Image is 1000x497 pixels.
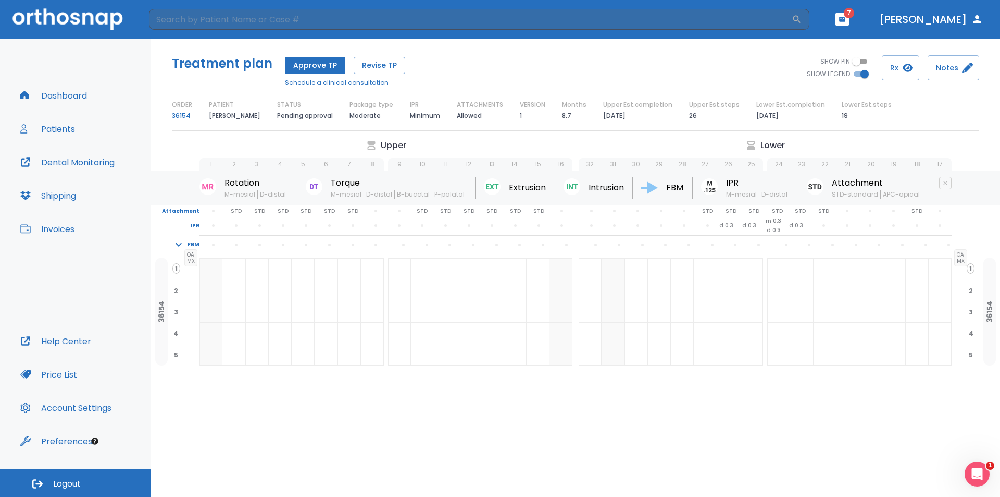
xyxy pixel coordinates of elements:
[394,190,432,199] span: B-bucctal
[807,69,850,79] span: SHOW LEGEND
[199,280,222,301] div: extracted
[151,207,199,216] p: Attachment
[602,323,624,344] div: extracted
[789,221,803,231] p: d 0.3
[231,207,242,216] p: STD
[844,8,854,18] span: 7
[549,344,572,366] div: extracted
[603,110,626,122] p: [DATE]
[224,177,288,189] p: Rotation
[419,160,426,169] p: 10
[172,110,191,122] a: 36154
[187,240,199,249] p: FBM
[457,100,503,110] p: ATTACHMENTS
[172,286,180,295] span: 2
[14,116,81,141] button: Patients
[90,437,99,446] div: Tooltip anchor
[277,110,333,122] p: Pending approval
[255,160,259,169] p: 3
[510,207,521,216] p: STD
[610,160,616,169] p: 31
[14,395,118,420] button: Account Settings
[821,160,829,169] p: 22
[464,207,474,216] p: STD
[149,9,792,30] input: Search by Patient Name or Case #
[14,329,97,354] button: Help Center
[726,177,790,189] p: IPR
[891,160,897,169] p: 19
[14,216,81,241] a: Invoices
[172,307,180,317] span: 3
[689,100,740,110] p: Upper Est.steps
[457,110,482,122] p: Allowed
[210,160,212,169] p: 1
[199,344,222,366] div: extracted
[911,207,922,216] p: STD
[324,207,335,216] p: STD
[364,190,394,199] span: D-distal
[602,259,624,280] div: extracted
[285,78,405,88] a: Schedule a clinical consultation
[589,181,624,194] p: Intrusion
[349,110,381,122] p: Moderate
[954,249,967,266] span: OA MX
[278,207,289,216] p: STD
[549,280,572,301] div: extracted
[603,100,672,110] p: Upper Est.completion
[967,350,975,359] span: 5
[14,362,83,387] a: Price List
[301,207,311,216] p: STD
[549,323,572,344] div: extracted
[689,110,697,122] p: 26
[937,160,943,169] p: 17
[702,160,709,169] p: 27
[331,190,364,199] span: M-mesial
[520,100,545,110] p: VERSION
[655,160,663,169] p: 29
[726,207,736,216] p: STD
[602,280,624,301] div: extracted
[724,160,732,169] p: 26
[440,207,451,216] p: STD
[928,55,979,80] button: Notes
[832,177,922,189] p: Attachment
[562,110,571,122] p: 8.7
[509,181,546,194] p: Extrusion
[679,160,686,169] p: 28
[602,344,624,366] div: extracted
[12,8,123,30] img: Orthosnap
[301,160,305,169] p: 5
[347,160,351,169] p: 7
[14,83,93,108] a: Dashboard
[466,160,471,169] p: 12
[985,301,994,323] p: 36154
[767,226,781,235] p: d 0.3
[157,301,166,323] p: 36154
[549,301,572,323] div: extracted
[533,207,544,216] p: STD
[967,263,974,274] span: 1
[489,160,495,169] p: 13
[775,160,783,169] p: 24
[760,139,785,152] p: Lower
[410,100,419,110] p: IPR
[199,259,222,280] div: extracted
[719,221,733,231] p: d 0.3
[278,160,282,169] p: 4
[756,100,825,110] p: Lower Est.completion
[486,207,497,216] p: STD
[277,100,301,110] p: STATUS
[986,462,994,470] span: 1
[772,207,783,216] p: STD
[914,160,920,169] p: 18
[759,190,790,199] span: D-distal
[882,55,919,80] button: Rx
[14,429,98,454] a: Preferences
[549,259,572,280] div: extracted
[820,57,850,66] span: SHOW PIN
[562,100,586,110] p: Months
[184,249,197,266] span: OA MX
[444,160,448,169] p: 11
